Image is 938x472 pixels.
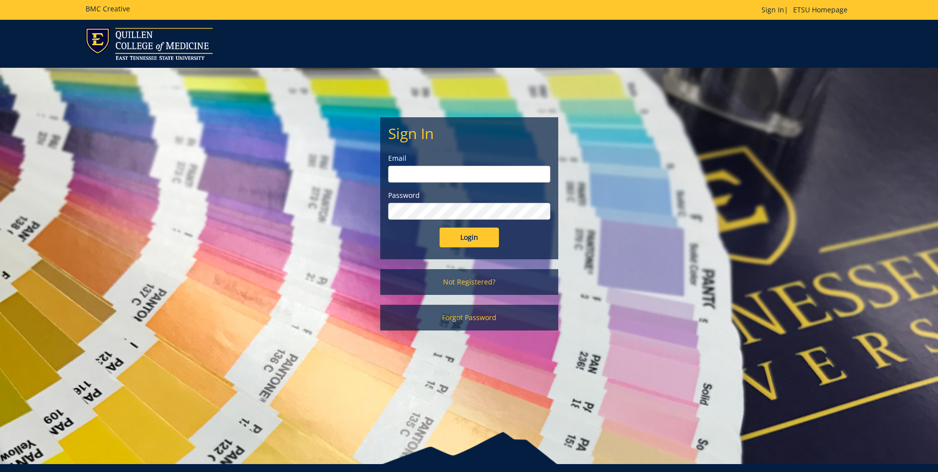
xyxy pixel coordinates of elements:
[388,125,550,142] h2: Sign In
[86,5,130,12] h5: BMC Creative
[761,5,852,15] p: |
[380,269,558,295] a: Not Registered?
[380,305,558,330] a: Forgot Password
[761,5,784,14] a: Sign In
[788,5,852,14] a: ETSU Homepage
[388,190,550,200] label: Password
[388,153,550,163] label: Email
[86,28,213,60] img: ETSU logo
[440,228,499,247] input: Login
